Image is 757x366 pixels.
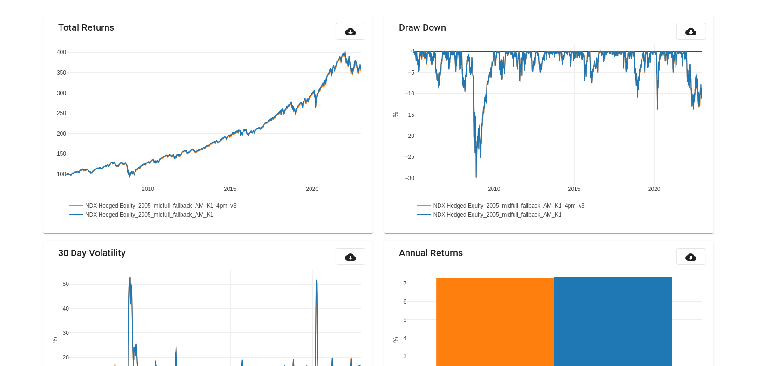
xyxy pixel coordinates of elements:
mat-card-title: Draw Down [399,23,446,32]
mat-card-title: 30 Day Volatility [58,248,126,258]
mat-card-title: Annual Returns [399,248,463,258]
mat-icon: cloud_download [686,251,697,263]
mat-icon: cloud_download [345,26,356,37]
mat-icon: cloud_download [345,251,356,263]
mat-icon: cloud_download [686,26,697,37]
mat-card-title: Total Returns [58,23,114,32]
